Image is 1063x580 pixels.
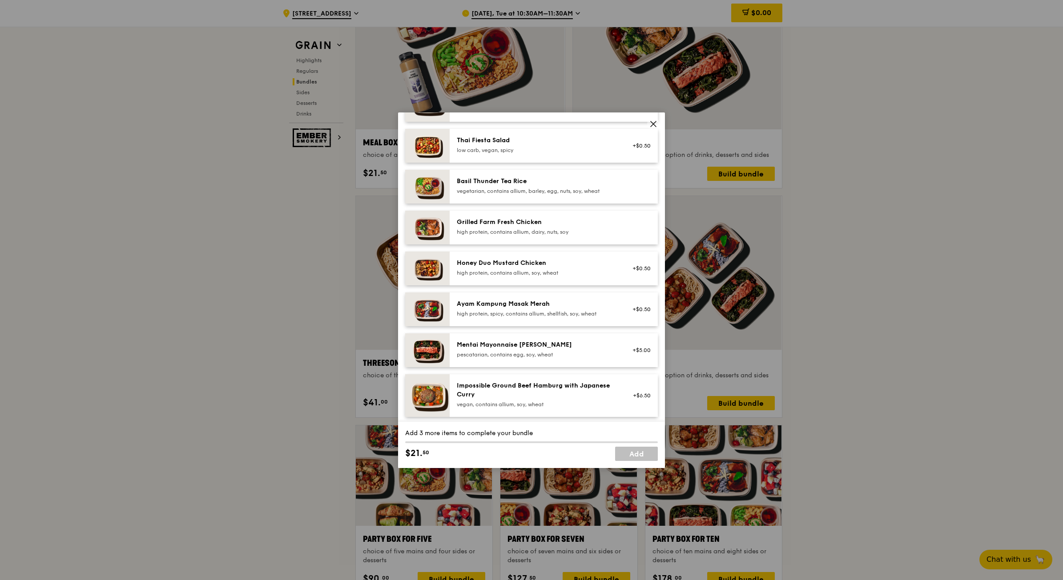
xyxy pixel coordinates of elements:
img: daily_normal_Ayam_Kampung_Masak_Merah_Horizontal_.jpg [405,292,450,326]
div: Honey Duo Mustard Chicken [457,259,616,268]
span: 50 [423,449,429,456]
div: low carb, vegan, spicy [457,147,616,154]
img: daily_normal_HORZ-Impossible-Hamburg-With-Japanese-Curry.jpg [405,374,450,417]
div: Grilled Farm Fresh Chicken [457,218,616,227]
div: pescatarian, contains egg, soy, wheat [457,351,616,358]
a: Add [615,447,658,461]
img: daily_normal_HORZ-Basil-Thunder-Tea-Rice.jpg [405,170,450,204]
div: +$0.50 [627,142,651,149]
img: daily_normal_Mentai-Mayonnaise-Aburi-Salmon-HORZ.jpg [405,333,450,367]
div: vegetarian, contains allium, barley, egg, nuts, soy, wheat [457,188,616,195]
div: Add 3 more items to complete your bundle [405,429,658,438]
div: +$0.50 [627,265,651,272]
span: $21. [405,447,423,460]
div: Mentai Mayonnaise [PERSON_NAME] [457,340,616,349]
img: daily_normal_Thai_Fiesta_Salad__Horizontal_.jpg [405,129,450,163]
div: vegan, contains allium, soy, wheat [457,401,616,408]
div: +$6.50 [627,392,651,399]
div: Basil Thunder Tea Rice [457,177,616,186]
div: high protein, contains allium, dairy, nuts, soy [457,228,616,236]
div: +$0.50 [627,306,651,313]
div: high protein, spicy, contains allium, shellfish, soy, wheat [457,310,616,317]
div: Ayam Kampung Masak Merah [457,300,616,308]
div: Impossible Ground Beef Hamburg with Japanese Curry [457,381,616,399]
div: high protein, contains allium, soy, wheat [457,269,616,276]
div: +$5.00 [627,347,651,354]
img: daily_normal_HORZ-Grilled-Farm-Fresh-Chicken.jpg [405,211,450,244]
div: Thai Fiesta Salad [457,136,616,145]
img: daily_normal_Honey_Duo_Mustard_Chicken__Horizontal_.jpg [405,252,450,285]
